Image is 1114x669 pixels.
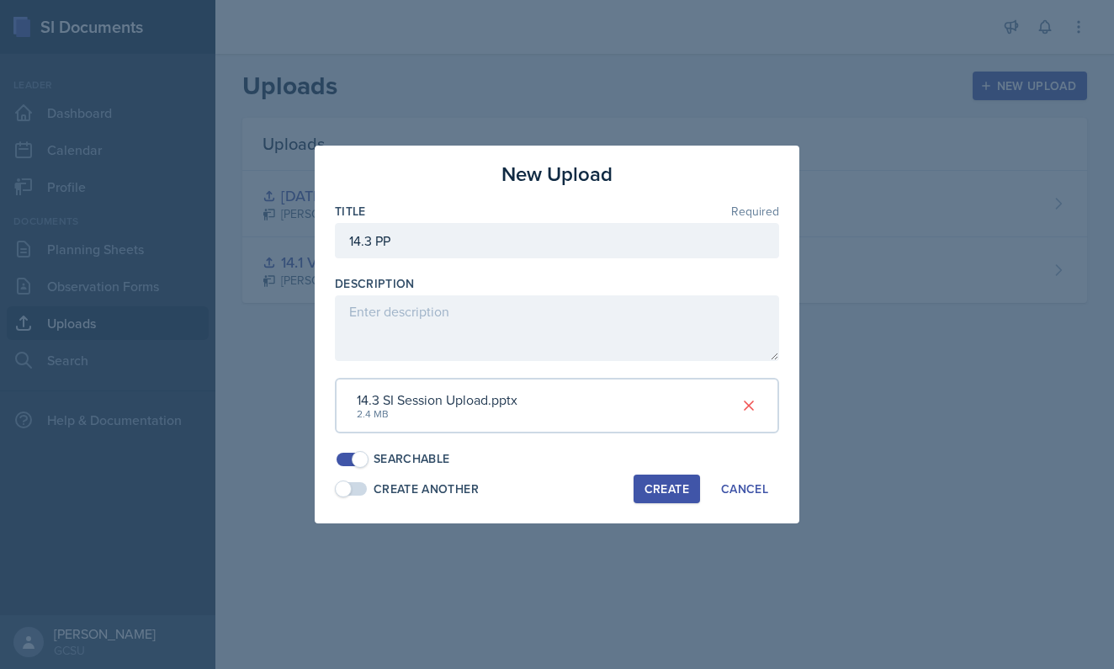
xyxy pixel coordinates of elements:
div: Create Another [374,481,479,498]
button: Create [634,475,700,503]
label: Title [335,203,366,220]
label: Description [335,275,415,292]
div: 2.4 MB [357,406,517,422]
div: Create [645,482,689,496]
div: 14.3 SI Session Upload.pptx [357,390,517,410]
div: Searchable [374,450,450,468]
button: Cancel [710,475,779,503]
h3: New Upload [501,159,613,189]
input: Enter title [335,223,779,258]
div: Cancel [721,482,768,496]
span: Required [731,205,779,217]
